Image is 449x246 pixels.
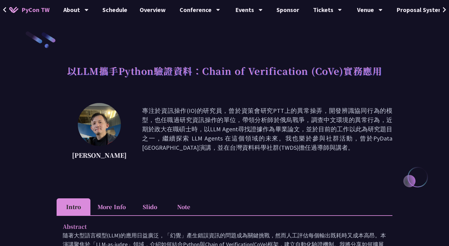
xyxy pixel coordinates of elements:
[3,2,56,18] a: PyCon TW
[72,151,127,160] p: [PERSON_NAME]
[67,61,382,80] h1: 以LLM攜手Python驗證資料：Chain of Verification (CoVe)實務應用
[90,198,133,215] li: More Info
[142,106,392,161] p: 專注於資訊操作(IO)的研究員，曾於資策會研究PTT上的異常操弄，開發辨識協同行為的模型，也任職過研究資訊操作的單位，帶領分析師於俄烏戰爭，調查中文環境的異常行為，近期於政大在職碩士時，以LLM...
[133,198,167,215] li: Slido
[78,103,121,146] img: Kevin Tseng
[57,198,90,215] li: Intro
[63,222,374,231] p: Abstract
[9,7,18,13] img: Home icon of PyCon TW 2025
[22,5,50,14] span: PyCon TW
[167,198,201,215] li: Note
